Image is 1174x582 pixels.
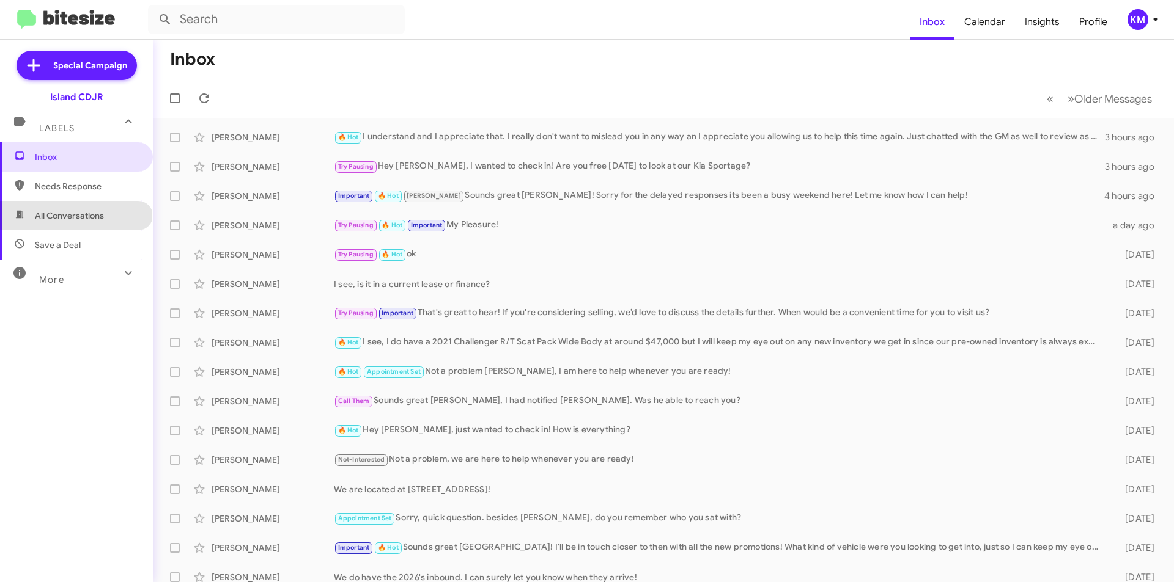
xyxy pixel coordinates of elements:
[338,221,374,229] span: Try Pausing
[35,209,104,222] span: All Conversations
[334,218,1106,232] div: My Pleasure!
[1106,307,1164,319] div: [DATE]
[334,511,1106,525] div: Sorry, quick question. besides [PERSON_NAME], do you remember who you sat with?
[35,151,139,163] span: Inbox
[35,180,139,192] span: Needs Response
[212,249,334,261] div: [PERSON_NAME]
[954,4,1015,40] a: Calendar
[1105,161,1164,173] div: 3 hours ago
[212,512,334,525] div: [PERSON_NAME]
[334,278,1106,290] div: I see, is it in a current lease or finance?
[334,423,1106,437] div: Hey [PERSON_NAME], just wanted to check in! How is everything?
[53,59,127,71] span: Special Campaign
[338,338,359,346] span: 🔥 Hot
[1040,86,1159,111] nav: Page navigation example
[382,309,413,317] span: Important
[1128,9,1148,30] div: KM
[1074,92,1152,106] span: Older Messages
[1117,9,1161,30] button: KM
[378,544,399,551] span: 🔥 Hot
[378,192,399,200] span: 🔥 Hot
[334,159,1105,173] div: Hey [PERSON_NAME], I wanted to check in! Are you free [DATE] to look at our Kia Sportage?
[1068,91,1074,106] span: »
[411,221,443,229] span: Important
[338,426,359,434] span: 🔥 Hot
[1106,278,1164,290] div: [DATE]
[334,335,1106,349] div: I see, I do have a 2021 Challenger R/T Scat Pack Wide Body at around $47,000 but I will keep my e...
[338,514,392,522] span: Appointment Set
[338,397,370,405] span: Call Them
[334,453,1106,467] div: Not a problem, we are here to help whenever you are ready!
[1106,483,1164,495] div: [DATE]
[1106,336,1164,349] div: [DATE]
[338,309,374,317] span: Try Pausing
[212,336,334,349] div: [PERSON_NAME]
[50,91,103,103] div: Island CDJR
[338,544,370,551] span: Important
[1106,219,1164,231] div: a day ago
[382,221,402,229] span: 🔥 Hot
[39,123,75,134] span: Labels
[1106,454,1164,466] div: [DATE]
[212,395,334,407] div: [PERSON_NAME]
[1105,131,1164,144] div: 3 hours ago
[338,133,359,141] span: 🔥 Hot
[1106,424,1164,437] div: [DATE]
[334,540,1106,555] div: Sounds great [GEOGRAPHIC_DATA]! I'll be in touch closer to then with all the new promotions! What...
[367,368,421,376] span: Appointment Set
[334,189,1104,203] div: Sounds great [PERSON_NAME]! Sorry for the delayed responses its been a busy weekend here! Let me ...
[1106,512,1164,525] div: [DATE]
[334,130,1105,144] div: I understand and I appreciate that. I really don't want to mislead you in any way an I appreciate...
[338,162,374,170] span: Try Pausing
[334,306,1106,320] div: That's great to hear! If you're considering selling, we’d love to discuss the details further. Wh...
[1039,86,1061,111] button: Previous
[17,51,137,80] a: Special Campaign
[212,454,334,466] div: [PERSON_NAME]
[212,483,334,495] div: [PERSON_NAME]
[338,368,359,376] span: 🔥 Hot
[407,192,461,200] span: [PERSON_NAME]
[910,4,954,40] a: Inbox
[1069,4,1117,40] a: Profile
[212,219,334,231] div: [PERSON_NAME]
[338,250,374,258] span: Try Pausing
[334,394,1106,408] div: Sounds great [PERSON_NAME], I had notified [PERSON_NAME]. Was he able to reach you?
[170,49,215,69] h1: Inbox
[35,239,81,251] span: Save a Deal
[39,274,64,285] span: More
[212,131,334,144] div: [PERSON_NAME]
[212,424,334,437] div: [PERSON_NAME]
[338,192,370,200] span: Important
[334,365,1106,379] div: Not a problem [PERSON_NAME], I am here to help whenever you are ready!
[382,250,402,258] span: 🔥 Hot
[212,542,334,554] div: [PERSON_NAME]
[1106,542,1164,554] div: [DATE]
[1106,395,1164,407] div: [DATE]
[1047,91,1054,106] span: «
[1015,4,1069,40] a: Insights
[338,456,385,464] span: Not-Interested
[148,5,405,34] input: Search
[212,161,334,173] div: [PERSON_NAME]
[1060,86,1159,111] button: Next
[334,483,1106,495] div: We are located at [STREET_ADDRESS]!
[212,278,334,290] div: [PERSON_NAME]
[334,247,1106,261] div: ok
[1106,366,1164,378] div: [DATE]
[212,190,334,202] div: [PERSON_NAME]
[1104,190,1164,202] div: 4 hours ago
[212,366,334,378] div: [PERSON_NAME]
[1106,249,1164,261] div: [DATE]
[212,307,334,319] div: [PERSON_NAME]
